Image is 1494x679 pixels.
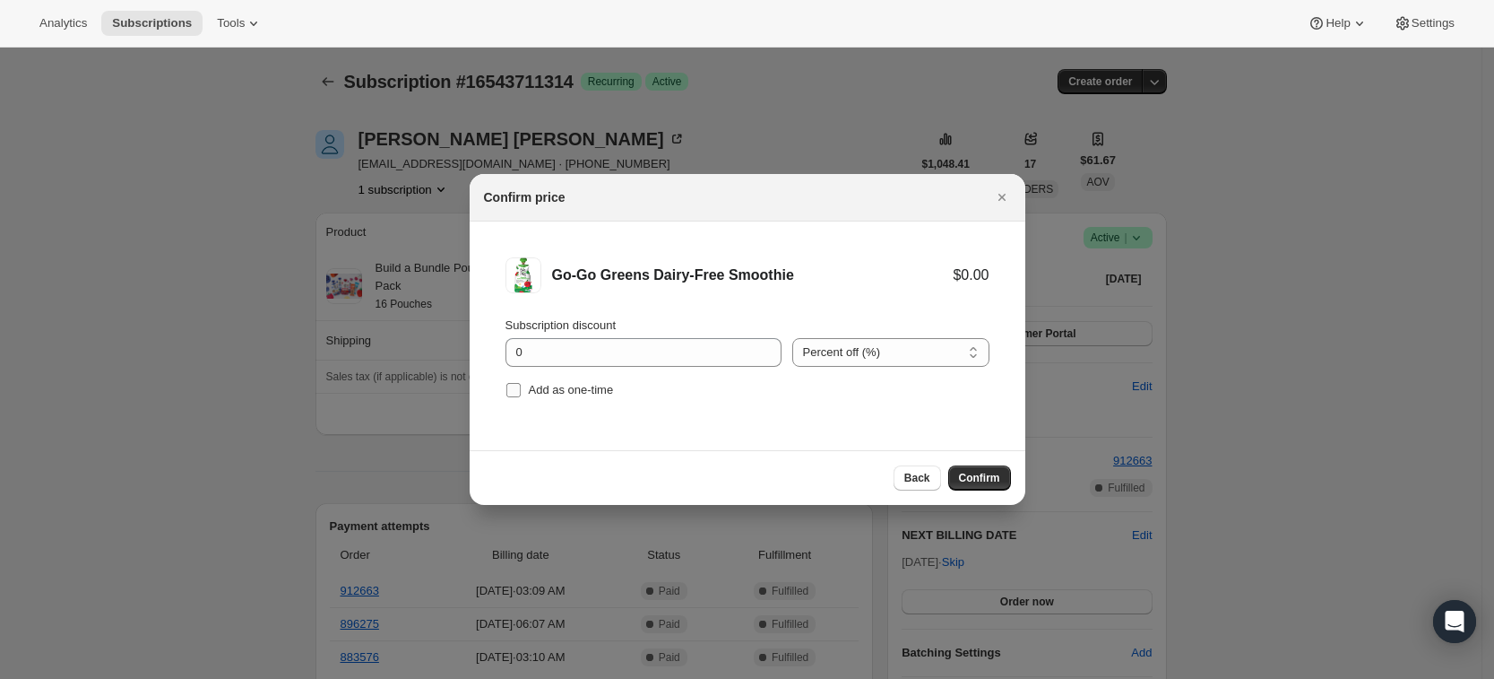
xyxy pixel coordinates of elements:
span: Subscriptions [112,16,192,30]
span: Subscription discount [505,318,617,332]
button: Tools [206,11,273,36]
span: Settings [1412,16,1455,30]
span: Back [904,471,930,485]
span: Confirm [959,471,1000,485]
span: Help [1326,16,1350,30]
h2: Confirm price [484,188,566,206]
button: Analytics [29,11,98,36]
span: Add as one-time [529,383,614,396]
span: Tools [217,16,245,30]
div: Go-Go Greens Dairy-Free Smoothie [552,266,954,284]
div: $0.00 [953,266,989,284]
span: Analytics [39,16,87,30]
button: Settings [1383,11,1465,36]
div: Open Intercom Messenger [1433,600,1476,643]
button: Subscriptions [101,11,203,36]
button: Close [989,185,1015,210]
img: Go-Go Greens Dairy-Free Smoothie [505,257,541,293]
button: Back [894,466,941,491]
button: Confirm [948,466,1011,491]
button: Help [1297,11,1378,36]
